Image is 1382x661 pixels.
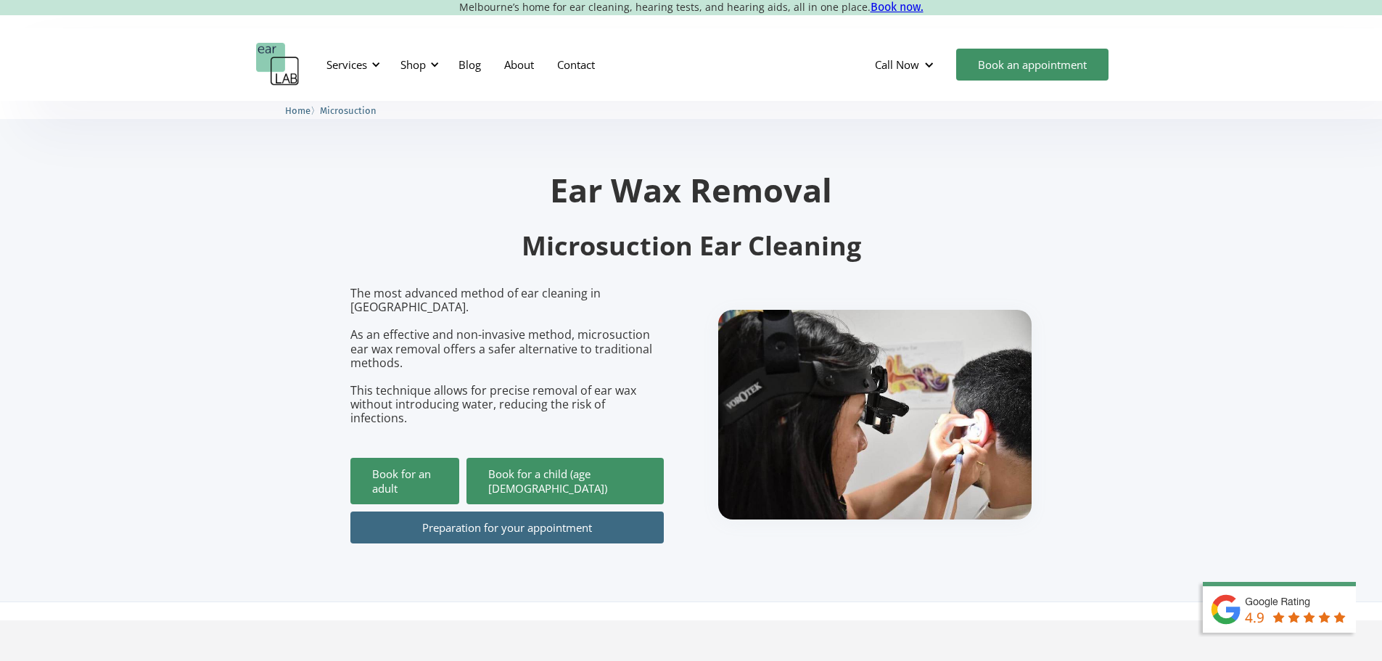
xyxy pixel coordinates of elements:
a: Home [285,103,310,117]
h2: Microsuction Ear Cleaning [350,229,1032,263]
a: About [493,44,546,86]
a: Book for an adult [350,458,459,504]
span: Home [285,105,310,116]
div: Shop [400,57,426,72]
div: Call Now [875,57,919,72]
a: Book for a child (age [DEMOGRAPHIC_DATA]) [466,458,664,504]
a: Book an appointment [956,49,1109,81]
a: Microsuction [320,103,377,117]
div: Services [318,43,384,86]
li: 〉 [285,103,320,118]
div: Call Now [863,43,949,86]
a: Contact [546,44,606,86]
img: boy getting ear checked. [718,310,1032,520]
h1: Ear Wax Removal [350,173,1032,206]
span: Microsuction [320,105,377,116]
div: Shop [392,43,443,86]
div: Services [326,57,367,72]
a: Blog [447,44,493,86]
p: The most advanced method of ear cleaning in [GEOGRAPHIC_DATA]. As an effective and non-invasive m... [350,287,664,426]
a: home [256,43,300,86]
a: Preparation for your appointment [350,512,664,543]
